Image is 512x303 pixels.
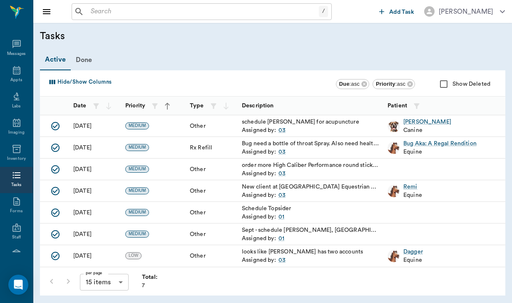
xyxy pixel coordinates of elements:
[40,30,258,43] h5: Tasks
[242,161,379,169] div: order more High Caliber Performance round stickers
[278,234,284,243] a: 01
[242,191,276,199] p: Assigned by:
[403,191,422,199] p: Equine
[242,234,276,243] p: Assigned by:
[126,188,149,194] span: MEDIUM
[403,126,451,134] p: Canine
[126,209,149,215] span: MEDIUM
[126,123,149,129] span: MEDIUM
[47,139,64,156] button: Mark Done
[242,183,379,191] div: New client at [GEOGRAPHIC_DATA] Equestrian Center Add to calendar [PERSON_NAME]/Equine Remi
[278,126,286,134] a: 03
[242,226,379,234] div: Sept - schedule [PERSON_NAME], [GEOGRAPHIC_DATA]
[376,81,405,87] span: : asc
[278,148,286,156] a: 03
[12,234,21,241] div: Staff
[190,165,206,174] span: Other
[190,230,206,238] span: Other
[388,103,407,109] strong: Patient
[403,139,477,148] a: Bug Aka: A Regal Rendition
[86,270,102,276] label: per page
[7,51,26,57] div: Messages
[190,103,204,109] strong: Type
[47,183,64,199] button: Mark Done
[73,209,92,217] div: 08/14/25
[126,253,141,258] span: LOW
[47,204,64,221] button: Mark Done
[126,231,149,237] span: MEDIUM
[278,169,286,178] a: 03
[242,256,276,264] p: Assigned by:
[242,103,274,109] strong: Description
[376,81,395,87] b: Priority
[126,166,149,172] span: MEDIUM
[242,148,276,156] p: Assigned by:
[87,6,319,17] input: Search
[47,118,64,134] button: Mark Done
[190,252,206,260] span: Other
[242,248,379,256] div: looks like [PERSON_NAME] has two accounts
[388,185,400,197] img: Profile Image
[38,3,55,20] button: Close drawer
[126,144,149,150] span: MEDIUM
[40,50,71,70] div: Active
[242,139,379,148] div: Bug need a bottle of throat Spray. Also need health cert for Fall classic at end of month
[73,230,92,238] div: 08/14/25
[388,120,400,132] img: Profile Image
[10,77,22,83] div: Appts
[73,252,92,260] div: 09/08/25
[336,79,369,89] div: Due:asc
[278,256,286,264] a: 03
[73,103,87,109] strong: Date
[388,250,400,262] img: Profile Image
[439,7,493,17] div: [PERSON_NAME]
[403,248,423,256] a: Dagger
[73,187,92,195] div: 09/02/25
[8,275,28,295] div: Open Intercom Messenger
[319,6,328,17] div: /
[47,161,64,178] button: Mark Done
[142,274,158,280] strong: Total:
[403,256,423,264] p: Equine
[8,129,25,136] div: Imaging
[278,213,284,221] div: 01
[142,273,158,290] div: 7
[73,122,92,130] div: 09/17/25
[73,165,92,174] div: 09/08/25
[373,79,415,89] div: Priority:asc
[403,183,422,191] div: Remi
[190,187,206,195] span: Other
[73,144,92,152] div: 09/11/25
[11,182,22,188] div: Tasks
[403,118,451,126] a: [PERSON_NAME]
[190,144,212,152] span: Rx Refill
[80,274,129,291] div: 15 items
[45,75,114,89] button: Select columns
[190,209,206,217] span: Other
[242,169,276,178] p: Assigned by:
[242,204,379,213] div: Schedule Topsider
[71,50,97,70] div: Done
[278,191,286,199] a: 03
[418,4,512,19] button: [PERSON_NAME]
[190,122,206,130] span: Other
[339,81,350,87] b: Due
[10,208,22,214] div: Forms
[403,148,477,156] p: Equine
[388,142,400,154] img: Profile Image
[339,81,360,87] span: : asc
[12,103,21,109] div: Labs
[242,118,379,126] div: schedule [PERSON_NAME] for acupuncture
[7,156,26,162] div: Inventory
[435,75,490,93] div: Show Deleted
[242,213,276,221] p: Assigned by:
